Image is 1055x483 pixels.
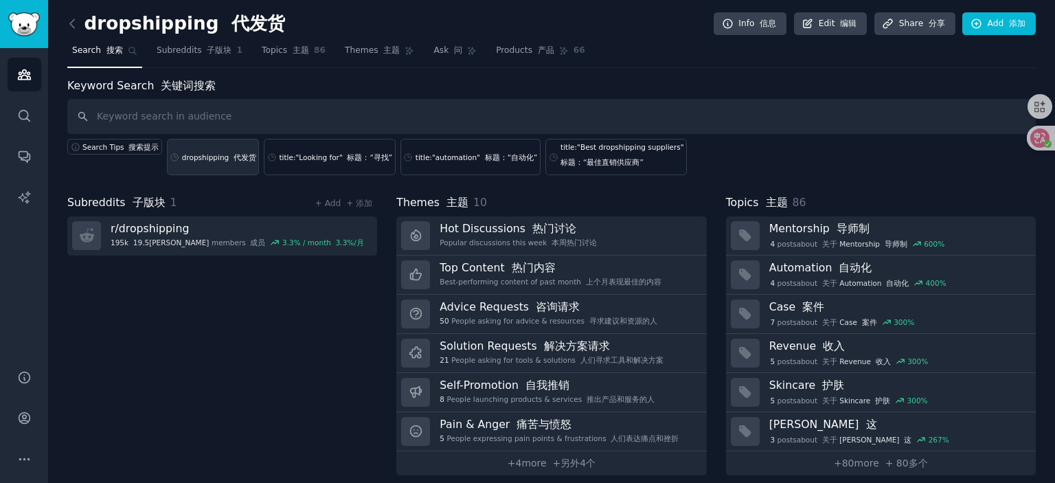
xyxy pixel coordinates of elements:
[580,356,663,364] font: 人们寻求工具和解决方案
[440,316,449,326] span: 50
[532,222,576,235] font: 热门讨论
[207,45,231,55] font: 子版块
[440,355,663,365] div: People asking for tools & solutions
[770,357,775,366] span: 5
[133,238,209,247] font: 19.5[PERSON_NAME]
[538,45,554,55] font: 产品
[839,239,907,249] span: Mentorship
[770,278,775,288] span: 4
[586,278,661,286] font: 上个月表现最佳的内容
[885,240,907,248] font: 导师制
[769,355,929,368] div: post s about
[726,334,1036,373] a: Revenue 收入5postsabout 关于Revenue 收入300%
[512,261,556,274] font: 热门内容
[766,196,788,209] font: 主题
[111,221,364,236] h3: r/ dropshipping
[823,339,845,352] font: 收入
[231,13,285,34] font: 代发货
[822,357,837,366] font: 关于
[574,45,585,57] span: 66
[726,451,1036,475] a: +80more + 80多个
[874,12,955,36] a: Share 分享
[250,238,265,247] font: 成员
[862,318,877,326] font: 案件
[1009,19,1025,28] font: 添加
[67,13,285,35] h2: dropshipping
[589,317,657,325] font: 寻求建议和资源的人
[485,153,538,161] font: 标题：“自动化”
[560,142,684,172] div: title:"Best dropshipping suppliers"
[346,199,372,208] font: + 添加
[769,260,1026,275] h3: Automation
[111,238,364,247] div: members
[128,143,159,151] font: 搜索提示
[106,45,123,55] font: 搜索
[770,435,775,445] span: 3
[839,317,876,327] span: Case
[383,45,400,55] font: 主题
[929,19,945,28] font: 分享
[929,435,949,445] div: 267 %
[67,40,142,68] a: Search 搜索
[396,373,706,412] a: Self-Promotion 自我推销8People launching products & services 推出产品和服务的人
[396,451,706,475] a: +4more +另外4个
[822,436,837,444] font: 关于
[234,153,256,161] font: 代发货
[440,300,657,314] h3: Advice Requests
[726,295,1036,334] a: Case 案件7postsabout 关于Case 案件300%
[517,418,571,431] font: 痛苦与愤怒
[587,395,655,403] font: 推出产品和服务的人
[396,256,706,295] a: Top Content 热门内容Best-performing content of past month 上个月表现最佳的内容
[170,196,177,209] span: 1
[72,45,123,57] span: Search
[262,45,309,57] span: Topics
[111,238,209,247] span: 195k
[839,261,872,274] font: 自动化
[770,317,775,327] span: 7
[770,396,775,405] span: 5
[793,196,806,209] span: 86
[167,139,260,175] a: dropshipping 代发货
[429,40,481,68] a: Ask 问
[82,142,159,152] span: Search Tips
[152,40,247,68] a: Subreddits 子版块1
[794,12,867,36] a: Edit 编辑
[553,458,596,469] font: +另外4个
[440,277,661,287] div: Best-performing content of past month
[315,199,372,208] a: + Add + 添加
[876,357,891,366] font: 收入
[279,153,392,162] div: title:"Looking for"
[8,12,40,36] img: GummySearch logo
[491,40,590,68] a: Products 产品66
[314,45,326,57] span: 86
[236,45,242,57] span: 1
[440,394,444,404] span: 8
[714,12,786,36] a: Info 信息
[907,357,928,366] div: 300 %
[446,196,468,209] font: 主题
[769,417,1026,431] h3: [PERSON_NAME]
[440,339,663,353] h3: Solution Requests
[822,279,837,287] font: 关于
[839,435,911,445] span: [PERSON_NAME]
[552,238,597,247] font: 本周热门讨论
[347,153,392,161] font: 标题：“寻找”
[161,79,216,92] font: 关键词搜索
[769,316,916,328] div: post s about
[560,158,644,166] font: 标题：“最佳直销供应商”
[726,412,1036,451] a: [PERSON_NAME] 这3postsabout 关于[PERSON_NAME] 这267%
[396,412,706,451] a: Pain & Anger 痛苦与愤怒5People expressing pain points & frustrations 人们表达痛点和挫折
[473,196,487,209] span: 10
[769,434,951,446] div: post s about
[769,221,1026,236] h3: Mentorship
[293,45,309,55] font: 主题
[433,45,462,57] span: Ask
[440,238,597,247] div: Popular discussions this week
[336,238,364,247] font: 3.3%/月
[282,238,364,247] div: 3.3 % / month
[182,153,256,162] div: dropshipping
[886,279,909,287] font: 自动化
[440,378,655,392] h3: Self-Promotion
[525,379,569,392] font: 自我推销
[67,194,166,212] span: Subreddits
